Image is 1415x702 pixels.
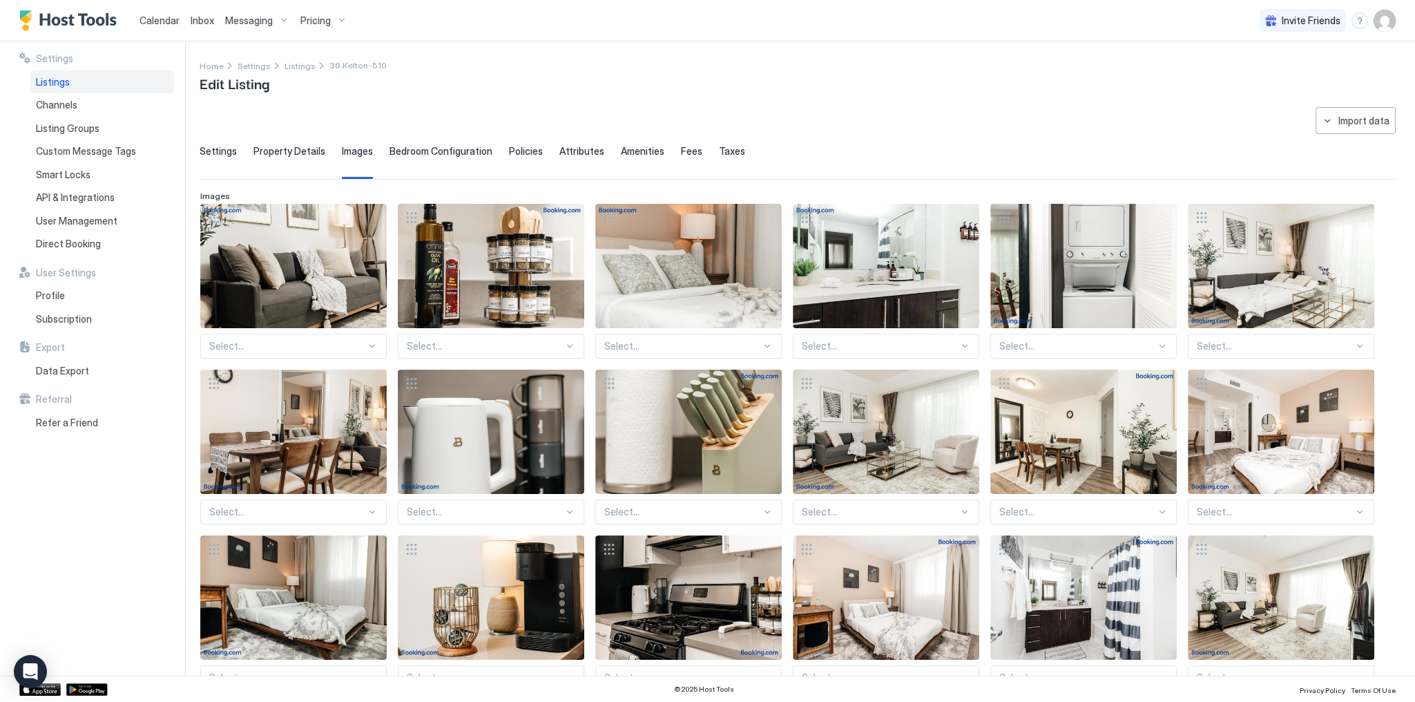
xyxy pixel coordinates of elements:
[329,60,387,70] span: Breadcrumb
[509,145,543,158] span: Policies
[719,145,745,158] span: Taxes
[398,535,584,660] div: View image
[36,238,101,250] span: Direct Booking
[1351,12,1368,29] div: menu
[30,359,174,383] a: Data Export
[238,58,271,73] div: Breadcrumb
[191,13,214,28] a: Inbox
[621,145,664,158] span: Amenities
[1282,15,1340,27] span: Invite Friends
[200,191,230,201] span: Images
[253,145,325,158] span: Property Details
[238,58,271,73] a: Settings
[36,76,70,88] span: Listings
[191,15,214,26] span: Inbox
[1316,107,1396,134] button: Import data
[595,370,782,494] div: View image
[19,683,61,696] a: App Store
[36,145,136,158] span: Custom Message Tags
[36,169,90,181] span: Smart Locks
[1351,682,1396,696] a: Terms Of Use
[30,117,174,140] a: Listing Groups
[19,10,123,31] a: Host Tools Logo
[398,370,584,494] div: View image
[238,61,271,71] span: Settings
[36,417,98,429] span: Refer a Friend
[66,683,108,696] a: Google Play Store
[200,73,269,93] span: Edit Listing
[285,61,316,71] span: Listings
[36,215,117,227] span: User Management
[36,99,77,111] span: Channels
[300,15,331,27] span: Pricing
[30,93,174,117] a: Channels
[793,535,979,660] div: View image
[30,232,174,256] a: Direct Booking
[1300,682,1345,696] a: Privacy Policy
[595,535,782,660] div: View image
[342,145,373,158] span: Images
[30,284,174,307] a: Profile
[285,58,316,73] a: Listings
[36,290,65,302] span: Profile
[285,58,316,73] div: Breadcrumb
[200,535,387,660] div: View image
[30,209,174,233] a: User Management
[674,685,734,694] span: © 2025 Host Tools
[990,535,1177,660] div: View image
[36,313,92,325] span: Subscription
[1300,686,1345,694] span: Privacy Policy
[793,370,979,494] div: View image
[389,145,492,158] span: Bedroom Configuration
[200,61,224,71] span: Home
[200,204,387,328] div: View image
[139,13,180,28] a: Calendar
[200,58,224,73] a: Home
[36,53,73,65] span: Settings
[200,370,387,494] div: View image
[559,145,604,158] span: Attributes
[1351,686,1396,694] span: Terms Of Use
[30,411,174,435] a: Refer a Friend
[225,15,273,27] span: Messaging
[398,204,584,328] div: View image
[990,370,1177,494] div: View image
[595,204,782,328] div: View image
[1188,204,1374,328] div: View image
[681,145,702,158] span: Fees
[30,70,174,94] a: Listings
[793,204,979,328] div: View image
[30,307,174,331] a: Subscription
[36,365,89,377] span: Data Export
[30,140,174,163] a: Custom Message Tags
[36,267,96,279] span: User Settings
[36,122,99,135] span: Listing Groups
[990,204,1177,328] div: View image
[30,186,174,209] a: API & Integrations
[1374,10,1396,32] div: User profile
[139,15,180,26] span: Calendar
[36,341,65,354] span: Export
[30,163,174,187] a: Smart Locks
[14,655,47,688] div: Open Intercom Messenger
[1188,370,1374,494] div: View image
[1338,113,1389,128] div: Import data
[1188,535,1374,660] div: View image
[200,58,224,73] div: Breadcrumb
[36,191,115,204] span: API & Integrations
[36,393,72,406] span: Referral
[200,145,237,158] span: Settings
